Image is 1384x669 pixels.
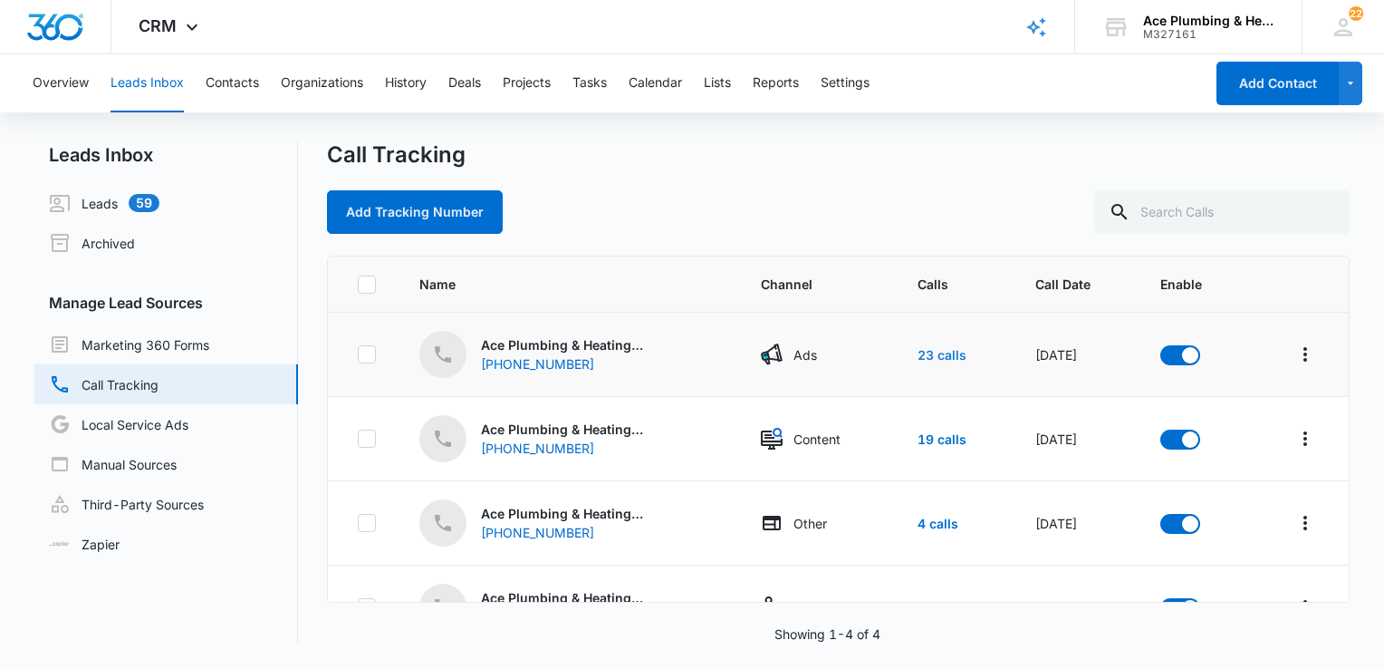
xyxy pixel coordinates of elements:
[1094,190,1350,234] input: Search Calls
[206,54,259,112] button: Contacts
[1035,598,1118,617] div: [DATE]
[761,596,783,618] img: Social
[793,345,817,364] p: Ads
[33,54,89,112] button: Overview
[793,430,841,449] p: Content
[34,292,298,314] h3: Manage Lead Sources
[481,354,644,373] a: [PHONE_NUMBER]
[481,335,644,354] p: Ace Plumbing & Heating - Ads
[918,347,966,363] a: 23 calls
[1291,509,1320,538] button: Overflow Menu
[761,275,874,294] span: Channel
[821,54,870,112] button: Settings
[49,232,135,254] a: Archived
[481,354,626,373] div: [PHONE_NUMBER]
[49,373,159,395] a: Call Tracking
[761,344,783,365] img: Ads
[481,439,626,458] div: [PHONE_NUMBER]
[629,54,682,112] button: Calendar
[1291,593,1320,622] button: Overflow Menu
[1349,6,1363,21] span: 22
[49,493,204,515] a: Third-Party Sources
[448,54,481,112] button: Deals
[1035,514,1118,533] div: [DATE]
[481,523,626,542] div: [PHONE_NUMBER]
[419,275,717,294] span: Name
[918,431,966,447] a: 19 calls
[49,535,120,554] a: Zapier
[49,192,159,214] a: Leads59
[918,275,992,294] span: Calls
[753,54,799,112] button: Reports
[761,428,783,450] img: Content
[918,516,958,531] a: 4 calls
[1035,430,1118,449] div: [DATE]
[49,413,188,435] a: Local Service Ads
[139,16,177,35] span: CRM
[385,54,427,112] button: History
[481,504,644,523] p: Ace Plumbing & Heating - Other
[1035,275,1118,294] span: Call Date
[1143,28,1275,41] div: account id
[1291,424,1320,453] button: Overflow Menu
[327,190,503,234] button: Add Tracking Number
[34,141,298,169] h2: Leads Inbox
[793,514,827,533] p: Other
[281,54,363,112] button: Organizations
[481,588,644,607] p: Ace Plumbing & Heating - Social
[918,600,942,616] span: ---
[481,420,644,439] p: Ace Plumbing & Heating - Content
[1160,275,1225,294] span: Enable
[481,523,644,542] a: [PHONE_NUMBER]
[774,625,880,644] p: Showing 1-4 of 4
[704,54,731,112] button: Lists
[1143,14,1275,28] div: account name
[481,439,644,458] a: [PHONE_NUMBER]
[793,598,829,617] p: Social
[1291,340,1320,369] button: Overflow Menu
[1349,6,1363,21] div: notifications count
[572,54,607,112] button: Tasks
[49,453,177,475] a: Manual Sources
[49,334,209,355] a: Marketing 360 Forms
[111,54,184,112] button: Leads Inbox
[503,54,551,112] button: Projects
[1216,62,1339,105] button: Add Contact
[327,141,466,169] h1: Call Tracking
[1035,345,1118,364] div: [DATE]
